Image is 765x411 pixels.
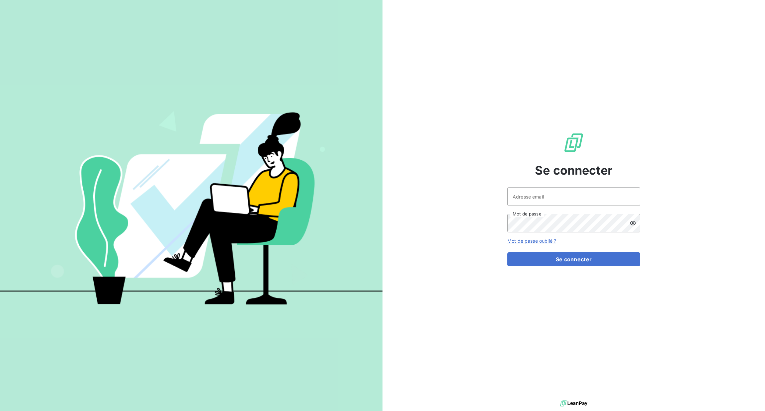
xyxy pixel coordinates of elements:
[507,252,640,266] button: Se connecter
[507,187,640,206] input: placeholder
[560,398,587,408] img: logo
[507,238,556,244] a: Mot de passe oublié ?
[563,132,584,153] img: Logo LeanPay
[535,161,613,179] span: Se connecter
